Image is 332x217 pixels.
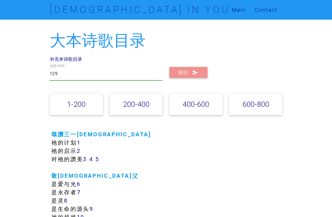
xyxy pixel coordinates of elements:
a: 补充本诗歌目录 [50,56,82,62]
a: 4 [89,156,93,163]
a: 8 [64,197,68,204]
a: 3 [83,156,87,163]
a: 颂讚三一[DEMOGRAPHIC_DATA] [51,131,151,138]
a: 6 [77,180,81,188]
a: 400-600 [183,100,209,109]
a: 1 [77,139,81,146]
a: 2 [77,147,81,154]
button: 前往 [169,67,207,78]
a: 9 [89,205,93,212]
a: 600-800 [243,100,269,109]
label: 诗歌号码 [50,63,65,68]
iframe: Chat [306,189,327,212]
a: 1-200 [67,100,85,109]
a: 敬[DEMOGRAPHIC_DATA]父 [51,172,138,179]
h2: 大本诗歌目录 [50,32,282,49]
a: 5 [95,156,99,163]
a: 7 [77,189,81,196]
a: 200-400 [123,100,149,109]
